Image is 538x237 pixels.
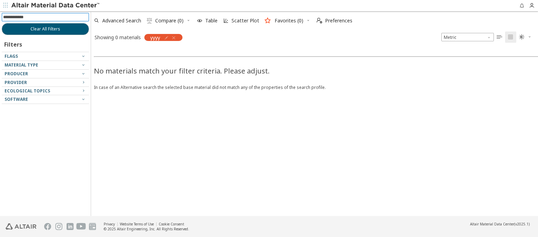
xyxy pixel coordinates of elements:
[2,78,89,87] button: Provider
[5,53,18,59] span: Flags
[11,2,101,9] img: Altair Material Data Center
[2,87,89,95] button: Ecological Topics
[516,32,534,43] button: Theme
[317,18,322,23] i: 
[150,34,160,41] span: yyyy
[104,226,189,231] div: © 2025 Altair Engineering, Inc. All Rights Reserved.
[2,35,26,52] div: Filters
[2,52,89,61] button: Flags
[147,18,152,23] i: 
[95,34,141,41] div: Showing 0 materials
[470,222,514,226] span: Altair Material Data Center
[5,96,28,102] span: Software
[441,33,494,41] span: Metric
[102,18,141,23] span: Advanced Search
[505,32,516,43] button: Tile View
[497,34,502,40] i: 
[2,95,89,104] button: Software
[205,18,218,23] span: Table
[104,222,115,226] a: Privacy
[5,71,28,77] span: Producer
[519,34,525,40] i: 
[120,222,154,226] a: Website Terms of Use
[2,70,89,78] button: Producer
[441,33,494,41] div: Unit System
[2,23,89,35] button: Clear All Filters
[6,223,36,230] img: Altair Engineering
[30,26,60,32] span: Clear All Filters
[5,62,38,68] span: Material Type
[275,18,303,23] span: Favorites (0)
[232,18,259,23] span: Scatter Plot
[2,61,89,69] button: Material Type
[494,32,505,43] button: Table View
[159,222,184,226] a: Cookie Consent
[508,34,513,40] i: 
[155,18,184,23] span: Compare (0)
[470,222,530,226] div: (v2025.1)
[5,88,50,94] span: Ecological Topics
[5,79,27,85] span: Provider
[325,18,352,23] span: Preferences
